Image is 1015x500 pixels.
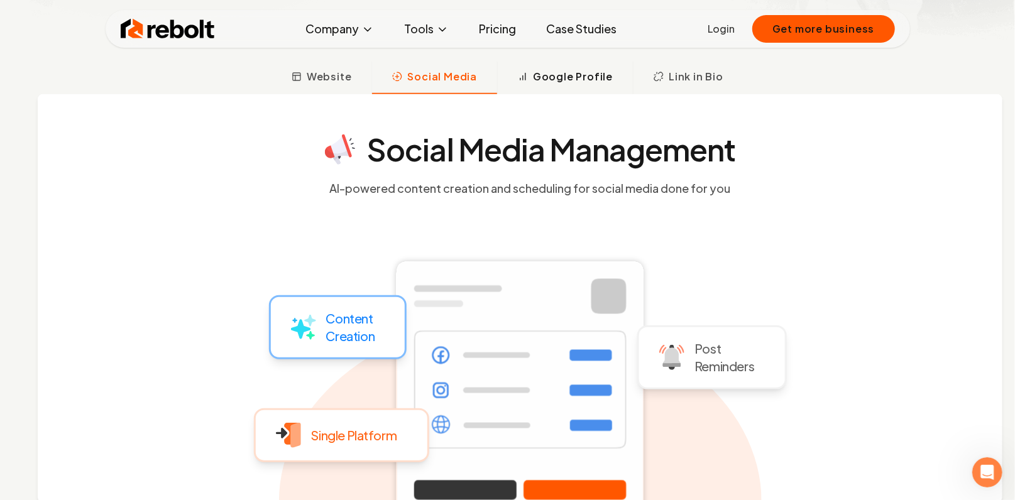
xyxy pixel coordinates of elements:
[272,62,372,94] button: Website
[972,457,1002,487] iframe: Intercom live chat
[497,62,633,94] button: Google Profile
[121,16,215,41] img: Rebolt Logo
[295,16,384,41] button: Company
[533,69,613,84] span: Google Profile
[371,62,497,94] button: Social Media
[307,69,352,84] span: Website
[694,340,754,375] p: Post Reminders
[407,69,477,84] span: Social Media
[633,62,743,94] button: Link in Bio
[536,16,627,41] a: Case Studies
[394,16,459,41] button: Tools
[326,310,375,345] p: Content Creation
[367,134,735,165] h4: Social Media Management
[669,69,723,84] span: Link in Bio
[469,16,526,41] a: Pricing
[752,15,895,43] button: Get more business
[310,427,397,444] p: Single Platform
[708,21,735,36] a: Login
